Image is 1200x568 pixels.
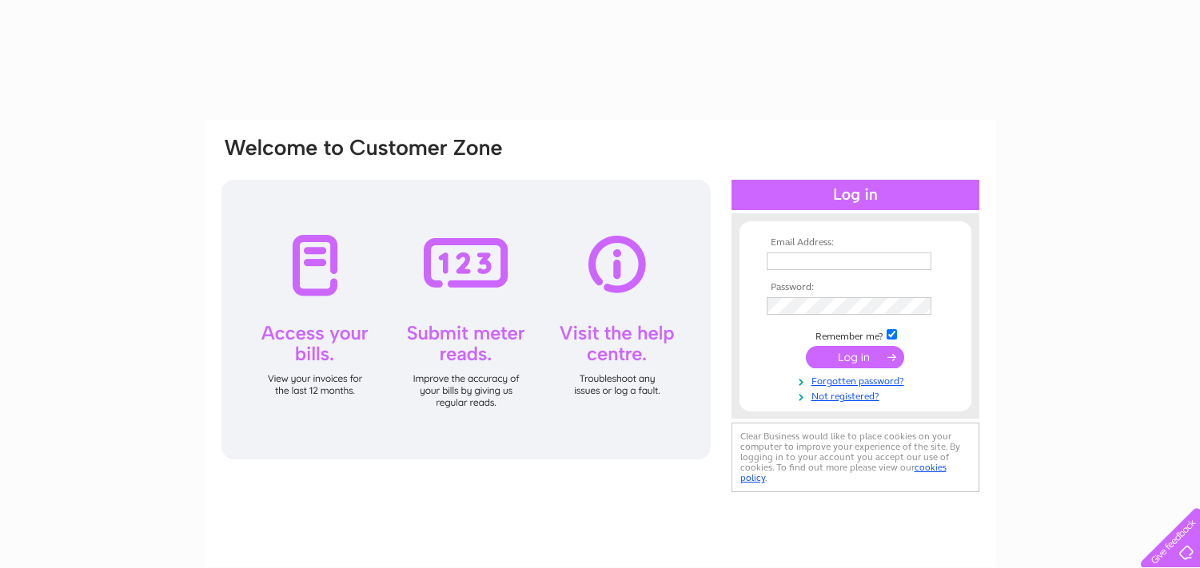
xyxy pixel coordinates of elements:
td: Remember me? [763,327,948,343]
div: Clear Business would like to place cookies on your computer to improve your experience of the sit... [732,423,979,492]
input: Submit [806,346,904,368]
a: Not registered? [767,387,948,403]
th: Email Address: [763,237,948,248]
a: cookies policy [740,462,947,483]
th: Password: [763,282,948,293]
a: Forgotten password? [767,372,948,387]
